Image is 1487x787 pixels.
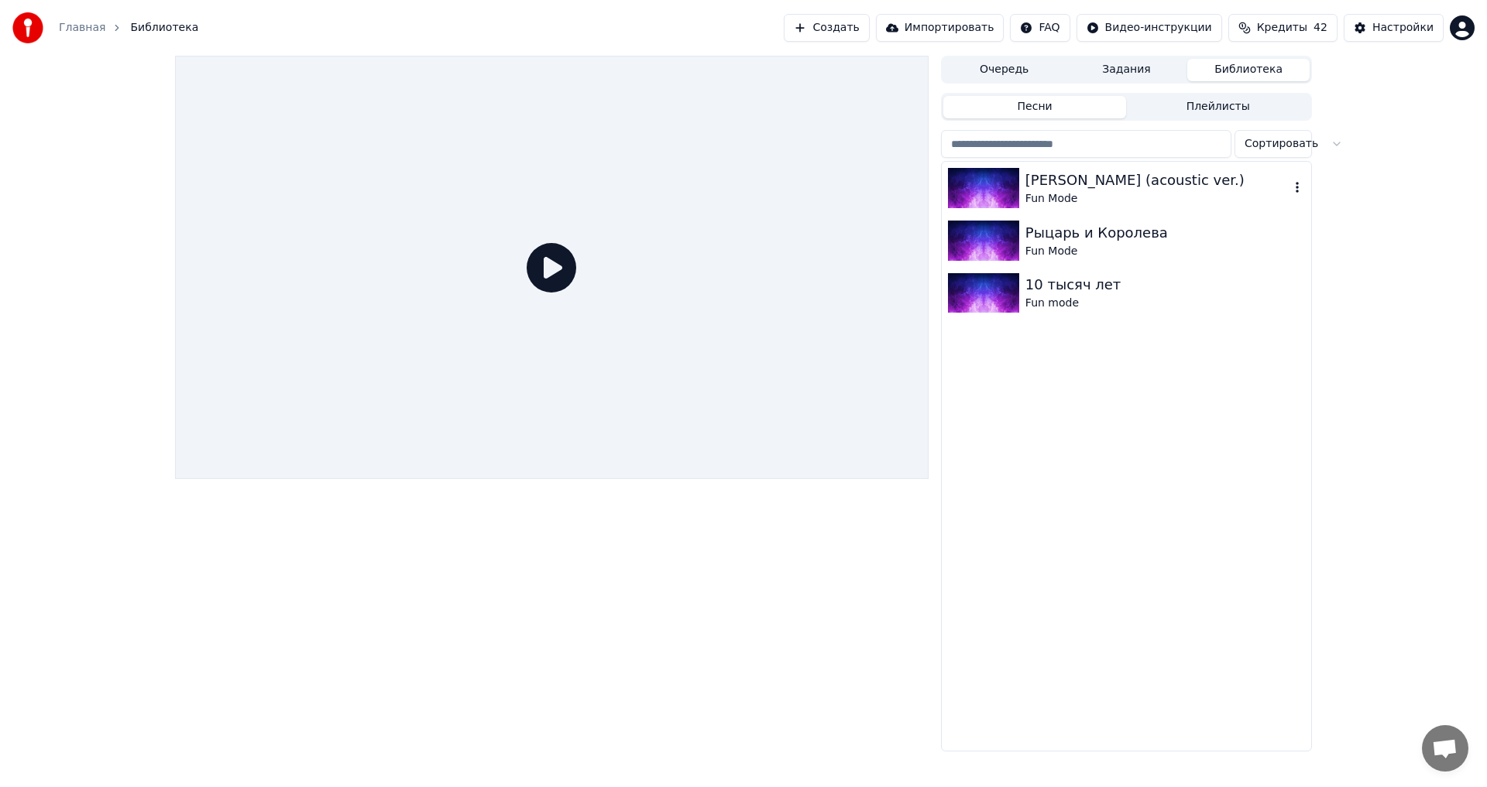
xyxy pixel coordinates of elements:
div: Настройки [1372,20,1434,36]
div: [PERSON_NAME] (acoustic ver.) [1025,169,1290,191]
span: 42 [1314,20,1327,36]
div: 10 тысяч лет [1025,274,1305,296]
div: Fun Mode [1025,191,1290,207]
div: Fun Mode [1025,244,1305,259]
button: Импортировать [876,14,1004,42]
button: Плейлисты [1126,96,1310,118]
a: Открытый чат [1422,725,1468,772]
span: Сортировать [1245,136,1318,152]
div: Fun mode [1025,296,1305,311]
a: Главная [59,20,105,36]
span: Кредиты [1257,20,1307,36]
button: Кредиты42 [1228,14,1338,42]
button: Видео-инструкции [1077,14,1222,42]
button: Очередь [943,59,1066,81]
img: youka [12,12,43,43]
button: Задания [1066,59,1188,81]
button: FAQ [1010,14,1070,42]
button: Библиотека [1187,59,1310,81]
button: Песни [943,96,1127,118]
button: Создать [784,14,869,42]
span: Библиотека [130,20,198,36]
nav: breadcrumb [59,20,198,36]
div: Рыцарь и Королева [1025,222,1305,244]
button: Настройки [1344,14,1444,42]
